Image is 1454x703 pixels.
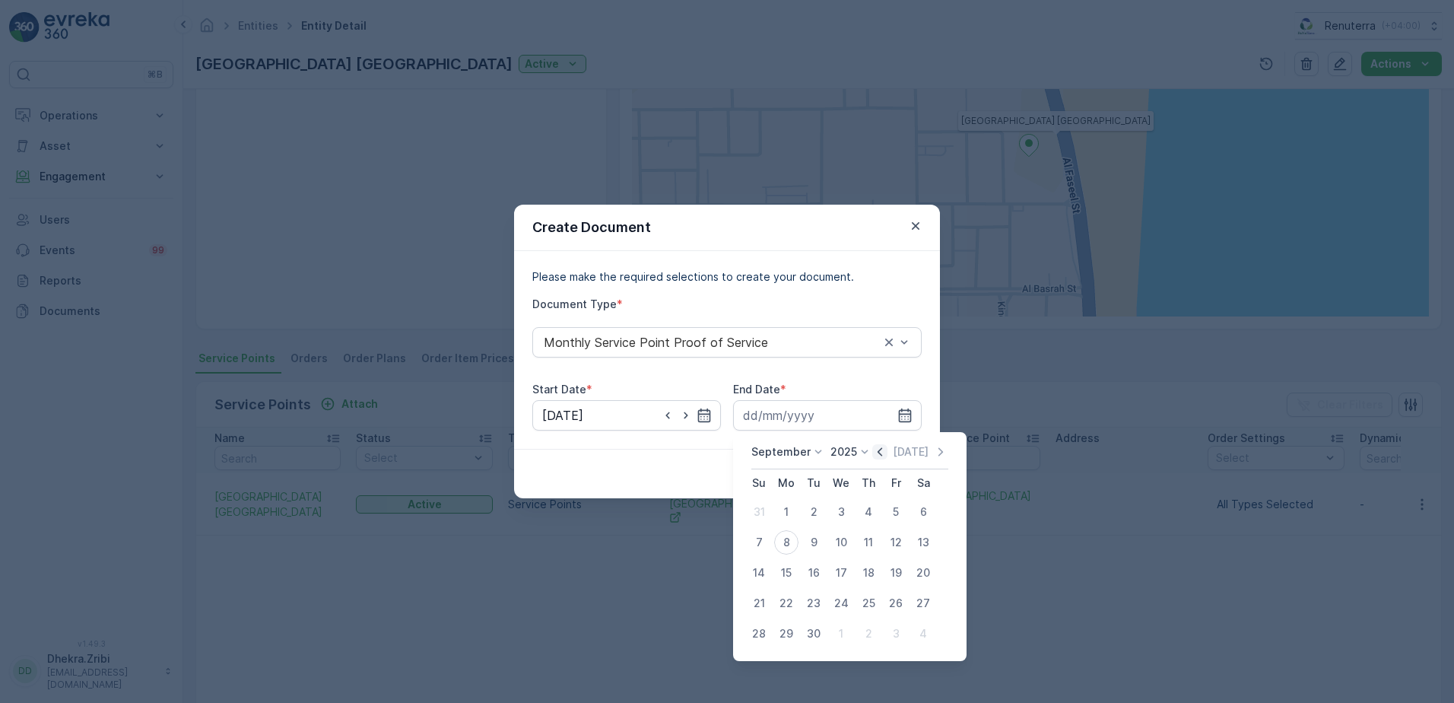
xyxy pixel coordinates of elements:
[532,383,586,396] label: Start Date
[884,622,908,646] div: 3
[856,500,881,524] div: 4
[884,561,908,585] div: 19
[856,622,881,646] div: 2
[830,444,857,460] p: 2025
[532,269,922,285] p: Please make the required selections to create your document.
[733,383,780,396] label: End Date
[774,591,798,616] div: 22
[773,469,800,497] th: Monday
[747,500,771,524] div: 31
[802,591,826,616] div: 23
[774,561,798,585] div: 15
[882,469,910,497] th: Friday
[911,500,935,524] div: 6
[911,591,935,616] div: 27
[884,500,908,524] div: 5
[745,469,773,497] th: Sunday
[911,561,935,585] div: 20
[802,561,826,585] div: 16
[802,530,826,555] div: 9
[532,400,721,431] input: dd/mm/yyyy
[774,530,798,555] div: 8
[910,469,937,497] th: Saturday
[911,622,935,646] div: 4
[774,622,798,646] div: 29
[802,622,826,646] div: 30
[747,561,771,585] div: 14
[911,530,935,555] div: 13
[893,444,929,460] p: [DATE]
[747,530,771,555] div: 7
[733,400,922,431] input: dd/mm/yyyy
[827,469,855,497] th: Wednesday
[884,530,908,555] div: 12
[800,469,827,497] th: Tuesday
[829,561,853,585] div: 17
[829,622,853,646] div: 1
[856,530,881,555] div: 11
[774,500,798,524] div: 1
[856,591,881,616] div: 25
[829,500,853,524] div: 3
[751,444,811,460] p: September
[856,561,881,585] div: 18
[855,469,882,497] th: Thursday
[884,591,908,616] div: 26
[532,297,617,310] label: Document Type
[829,530,853,555] div: 10
[802,500,826,524] div: 2
[532,217,651,238] p: Create Document
[747,591,771,616] div: 21
[829,591,853,616] div: 24
[747,622,771,646] div: 28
